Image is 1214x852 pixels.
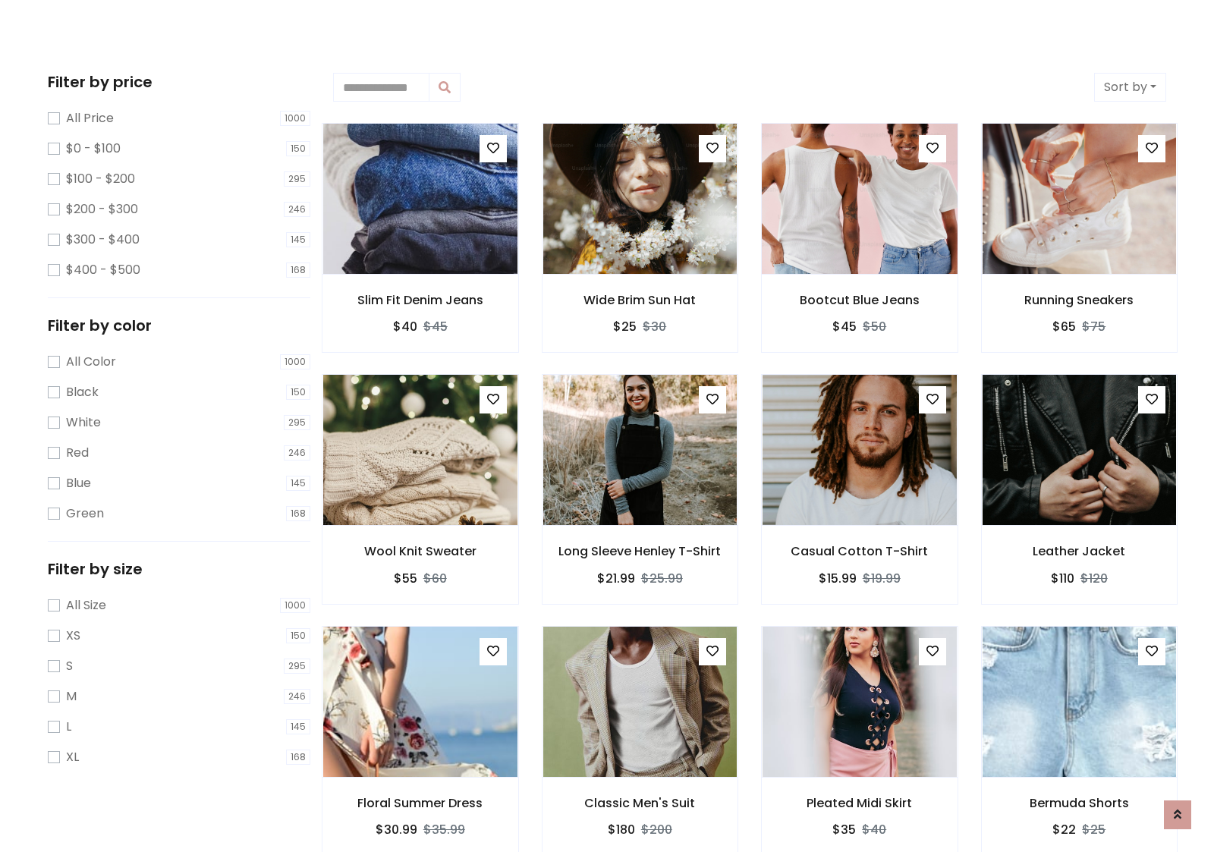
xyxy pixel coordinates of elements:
label: S [66,657,73,675]
span: 168 [286,750,310,765]
del: $200 [641,821,672,838]
h5: Filter by price [48,73,310,91]
span: 150 [286,385,310,400]
label: Black [66,383,99,401]
span: 1000 [280,111,310,126]
h5: Filter by color [48,316,310,335]
label: $200 - $300 [66,200,138,219]
del: $120 [1080,570,1108,587]
h6: $21.99 [597,571,635,586]
h6: Bootcut Blue Jeans [762,293,958,307]
del: $40 [862,821,886,838]
label: $300 - $400 [66,231,140,249]
label: Green [66,505,104,523]
label: All Size [66,596,106,615]
label: White [66,413,101,432]
span: 246 [284,202,310,217]
label: $400 - $500 [66,261,140,279]
del: $75 [1082,318,1105,335]
del: $25.99 [641,570,683,587]
label: Red [66,444,89,462]
h6: Wool Knit Sweater [322,544,518,558]
h6: Slim Fit Denim Jeans [322,293,518,307]
span: 150 [286,628,310,643]
label: $0 - $100 [66,140,121,158]
h6: $25 [613,319,637,334]
del: $19.99 [863,570,901,587]
label: M [66,687,77,706]
h6: Bermuda Shorts [982,796,1178,810]
span: 295 [284,659,310,674]
h6: Long Sleeve Henley T-Shirt [543,544,738,558]
h6: Floral Summer Dress [322,796,518,810]
h6: $55 [394,571,417,586]
del: $35.99 [423,821,465,838]
label: XS [66,627,80,645]
h6: $65 [1052,319,1076,334]
h6: $45 [832,319,857,334]
del: $30 [643,318,666,335]
h6: Pleated Midi Skirt [762,796,958,810]
h6: $22 [1052,822,1076,837]
h6: $15.99 [819,571,857,586]
span: 1000 [280,354,310,369]
h6: $110 [1051,571,1074,586]
h6: Leather Jacket [982,544,1178,558]
h5: Filter by size [48,560,310,578]
h6: $30.99 [376,822,417,837]
h6: Running Sneakers [982,293,1178,307]
label: All Price [66,109,114,127]
h6: Wide Brim Sun Hat [543,293,738,307]
label: XL [66,748,79,766]
del: $25 [1082,821,1105,838]
label: L [66,718,71,736]
del: $50 [863,318,886,335]
span: 145 [286,719,310,734]
span: 1000 [280,598,310,613]
span: 295 [284,171,310,187]
label: Blue [66,474,91,492]
h6: $35 [832,822,856,837]
h6: $40 [393,319,417,334]
h6: $180 [608,822,635,837]
span: 295 [284,415,310,430]
button: Sort by [1094,73,1166,102]
span: 145 [286,232,310,247]
label: $100 - $200 [66,170,135,188]
span: 168 [286,506,310,521]
span: 246 [284,445,310,461]
span: 145 [286,476,310,491]
span: 168 [286,263,310,278]
del: $60 [423,570,447,587]
del: $45 [423,318,448,335]
span: 246 [284,689,310,704]
h6: Classic Men's Suit [543,796,738,810]
label: All Color [66,353,116,371]
span: 150 [286,141,310,156]
h6: Casual Cotton T-Shirt [762,544,958,558]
